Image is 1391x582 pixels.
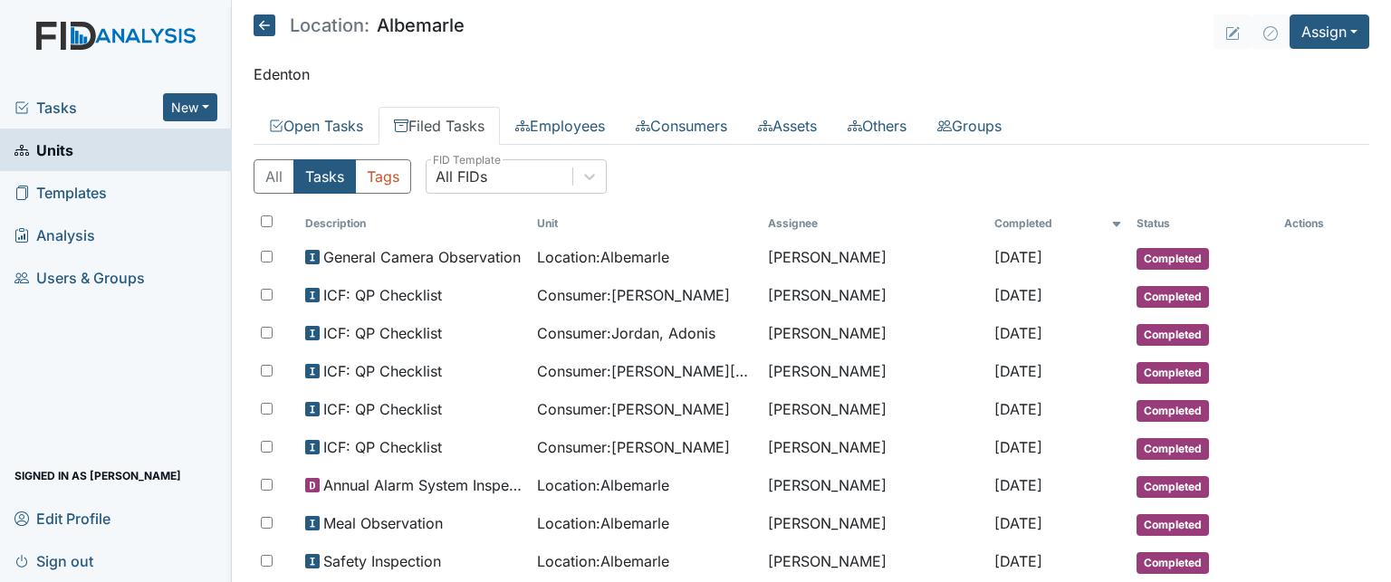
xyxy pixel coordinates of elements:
span: Completed [1137,514,1209,536]
td: [PERSON_NAME] [761,353,987,391]
span: [DATE] [994,400,1042,418]
span: Edit Profile [14,504,110,532]
span: Completed [1137,286,1209,308]
span: Meal Observation [323,512,443,534]
span: Annual Alarm System Inspection [323,474,522,496]
span: Consumer : [PERSON_NAME] [537,284,730,306]
span: [DATE] [994,438,1042,456]
th: Actions [1277,208,1367,239]
th: Toggle SortBy [298,208,529,239]
span: Consumer : [PERSON_NAME][GEOGRAPHIC_DATA] [537,360,753,382]
td: [PERSON_NAME] [761,277,987,315]
span: Units [14,136,73,164]
span: Completed [1137,362,1209,384]
span: Consumer : Jordan, Adonis [537,322,715,344]
a: Others [832,107,922,145]
td: [PERSON_NAME] [761,467,987,505]
span: ICF: QP Checklist [323,284,442,306]
th: Toggle SortBy [1129,208,1277,239]
a: Filed Tasks [379,107,500,145]
td: [PERSON_NAME] [761,543,987,581]
span: Location : Albemarle [537,474,669,496]
span: [DATE] [994,514,1042,532]
span: Location: [290,16,369,34]
span: Completed [1137,324,1209,346]
span: Location : Albemarle [537,512,669,534]
td: [PERSON_NAME] [761,505,987,543]
button: Tags [355,159,411,194]
span: ICF: QP Checklist [323,398,442,420]
td: [PERSON_NAME] [761,391,987,429]
span: Sign out [14,547,93,575]
span: Templates [14,178,107,206]
span: Consumer : [PERSON_NAME] [537,436,730,458]
span: Completed [1137,552,1209,574]
button: Tasks [293,159,356,194]
span: Completed [1137,248,1209,270]
div: All FIDs [436,166,487,187]
td: [PERSON_NAME] [761,315,987,353]
span: [DATE] [994,362,1042,380]
input: Toggle All Rows Selected [261,215,273,227]
button: All [254,159,294,194]
a: Groups [922,107,1017,145]
span: Consumer : [PERSON_NAME] [537,398,730,420]
span: Users & Groups [14,263,145,291]
a: Open Tasks [254,107,379,145]
span: Analysis [14,221,95,249]
button: New [163,93,217,121]
button: Assign [1290,14,1369,49]
span: ICF: QP Checklist [323,322,442,344]
a: Consumers [620,107,743,145]
span: Signed in as [PERSON_NAME] [14,462,181,490]
span: Completed [1137,400,1209,422]
span: [DATE] [994,476,1042,494]
span: Completed [1137,438,1209,460]
a: Assets [743,107,832,145]
span: ICF: QP Checklist [323,360,442,382]
p: Edenton [254,63,1369,85]
td: [PERSON_NAME] [761,429,987,467]
span: [DATE] [994,286,1042,304]
span: [DATE] [994,248,1042,266]
h5: Albemarle [254,14,465,36]
span: [DATE] [994,324,1042,342]
td: [PERSON_NAME] [761,239,987,277]
span: ICF: QP Checklist [323,436,442,458]
th: Toggle SortBy [987,208,1129,239]
th: Assignee [761,208,987,239]
span: General Camera Observation [323,246,521,268]
a: Employees [500,107,620,145]
span: Location : Albemarle [537,550,669,572]
a: Tasks [14,97,163,119]
div: Type filter [254,159,411,194]
span: Location : Albemarle [537,246,669,268]
th: Toggle SortBy [530,208,761,239]
span: [DATE] [994,552,1042,570]
span: Completed [1137,476,1209,498]
span: Safety Inspection [323,550,441,572]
